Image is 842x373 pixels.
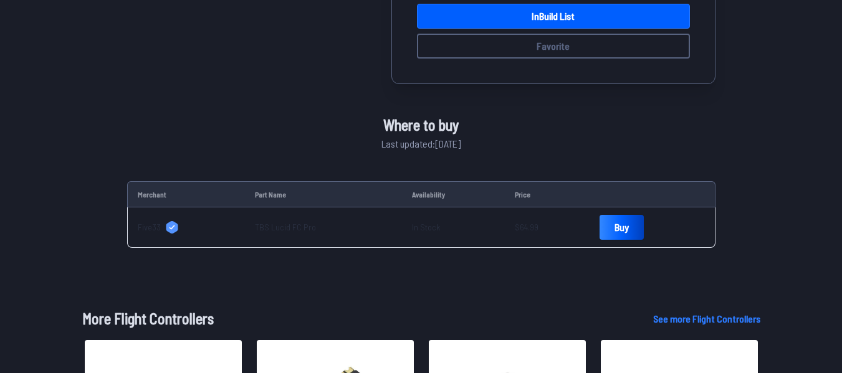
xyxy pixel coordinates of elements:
td: Merchant [127,181,246,207]
td: In Stock [402,207,505,248]
span: Last updated: [DATE] [381,136,461,151]
td: Price [505,181,590,207]
button: Favorite [417,34,690,59]
a: InBuild List [417,4,690,29]
td: $64.99 [505,207,590,248]
a: Buy [600,215,644,240]
span: Where to buy [383,114,459,136]
a: Five33 [138,221,236,234]
td: Part Name [245,181,402,207]
a: See more Flight Controllers [653,311,760,326]
a: TBS Lucid FC Pro [255,222,316,232]
td: Availability [402,181,505,207]
span: Five33 [138,221,161,234]
h1: More Flight Controllers [82,308,633,330]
